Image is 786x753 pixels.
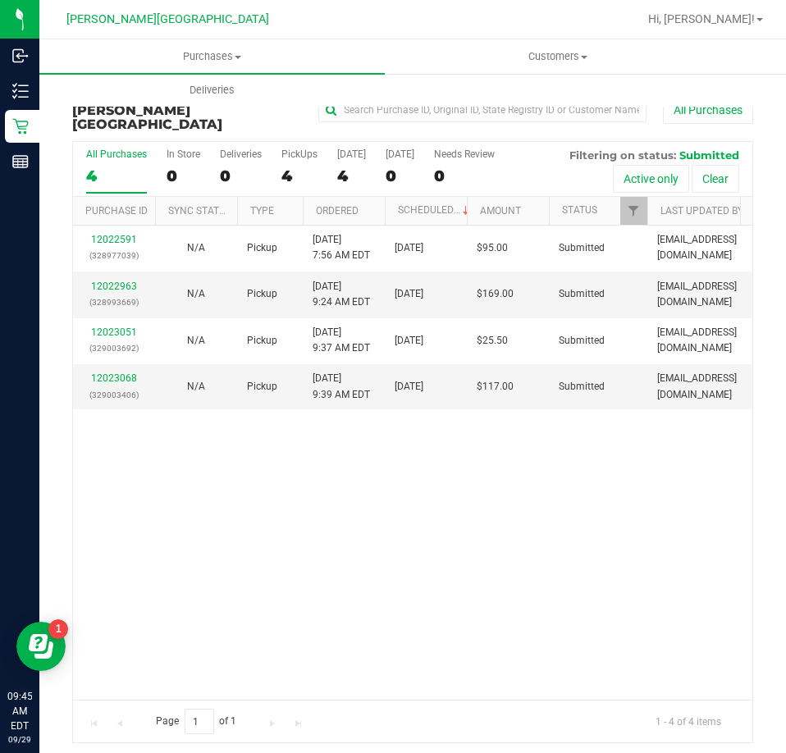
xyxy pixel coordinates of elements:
[187,381,205,392] span: Not Applicable
[83,294,145,310] p: (328993669)
[559,379,605,395] span: Submitted
[187,333,205,349] button: N/A
[434,148,495,160] div: Needs Review
[12,118,29,135] inline-svg: Retail
[39,49,385,64] span: Purchases
[395,240,423,256] span: [DATE]
[16,622,66,671] iframe: Resource center
[185,709,214,734] input: 1
[398,204,473,216] a: Scheduled
[395,379,423,395] span: [DATE]
[281,167,318,185] div: 4
[386,49,729,64] span: Customers
[477,286,514,302] span: $169.00
[247,286,277,302] span: Pickup
[477,333,508,349] span: $25.50
[91,234,137,245] a: 12022591
[66,12,269,26] span: [PERSON_NAME][GEOGRAPHIC_DATA]
[72,89,299,132] h3: Purchase Fulfillment:
[220,167,262,185] div: 0
[85,205,148,217] a: Purchase ID
[187,240,205,256] button: N/A
[39,73,385,107] a: Deliveries
[247,333,277,349] span: Pickup
[559,240,605,256] span: Submitted
[313,279,370,310] span: [DATE] 9:24 AM EDT
[569,148,676,162] span: Filtering on status:
[648,12,755,25] span: Hi, [PERSON_NAME]!
[250,205,274,217] a: Type
[247,379,277,395] span: Pickup
[12,153,29,170] inline-svg: Reports
[187,379,205,395] button: N/A
[220,148,262,160] div: Deliveries
[477,240,508,256] span: $95.00
[86,167,147,185] div: 4
[187,242,205,253] span: Not Applicable
[48,619,68,639] iframe: Resource center unread badge
[83,387,145,403] p: (329003406)
[247,240,277,256] span: Pickup
[385,39,730,74] a: Customers
[395,286,423,302] span: [DATE]
[562,204,597,216] a: Status
[337,167,366,185] div: 4
[167,148,200,160] div: In Store
[613,165,689,193] button: Active only
[12,48,29,64] inline-svg: Inbound
[620,197,647,225] a: Filter
[386,148,414,160] div: [DATE]
[281,148,318,160] div: PickUps
[663,96,753,124] button: All Purchases
[559,286,605,302] span: Submitted
[313,371,370,402] span: [DATE] 9:39 AM EDT
[434,167,495,185] div: 0
[167,167,200,185] div: 0
[72,103,222,133] span: [PERSON_NAME][GEOGRAPHIC_DATA]
[313,325,370,356] span: [DATE] 9:37 AM EDT
[642,709,734,733] span: 1 - 4 of 4 items
[7,689,32,733] p: 09:45 AM EDT
[337,148,366,160] div: [DATE]
[679,148,739,162] span: Submitted
[316,205,359,217] a: Ordered
[313,232,370,263] span: [DATE] 7:56 AM EDT
[692,165,739,193] button: Clear
[386,167,414,185] div: 0
[318,98,647,122] input: Search Purchase ID, Original ID, State Registry ID or Customer Name...
[83,340,145,356] p: (329003692)
[187,335,205,346] span: Not Applicable
[660,205,743,217] a: Last Updated By
[187,286,205,302] button: N/A
[187,288,205,299] span: Not Applicable
[395,333,423,349] span: [DATE]
[12,83,29,99] inline-svg: Inventory
[83,248,145,263] p: (328977039)
[86,148,147,160] div: All Purchases
[480,205,521,217] a: Amount
[477,379,514,395] span: $117.00
[7,733,32,746] p: 09/29
[167,83,257,98] span: Deliveries
[39,39,385,74] a: Purchases
[91,326,137,338] a: 12023051
[91,372,137,384] a: 12023068
[559,333,605,349] span: Submitted
[142,709,250,734] span: Page of 1
[168,205,231,217] a: Sync Status
[91,281,137,292] a: 12022963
